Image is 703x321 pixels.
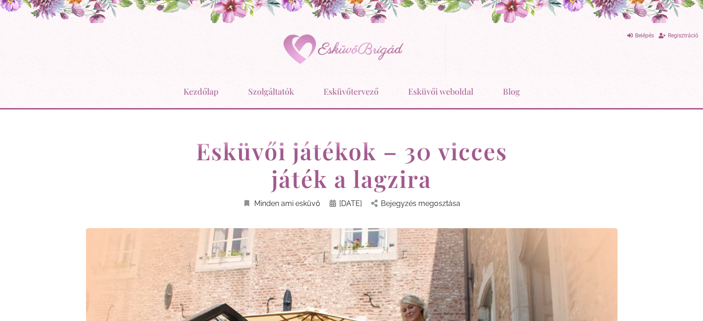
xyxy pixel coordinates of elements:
[248,79,294,103] a: Szolgáltatók
[408,79,473,103] a: Esküvői weboldal
[635,32,654,39] span: Belépés
[339,197,362,210] span: [DATE]
[324,79,379,103] a: Esküvőtervező
[627,30,654,42] a: Belépés
[659,30,698,42] a: Regisztráció
[668,32,698,39] span: Regisztráció
[176,137,527,193] h1: Esküvői játékok – 30 vicces játék a lagzira
[183,79,219,103] a: Kezdőlap
[503,79,520,103] a: Blog
[5,79,698,103] nav: Menu
[371,197,460,210] a: Bejegyzés megosztása
[243,197,320,210] a: Minden ami esküvő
